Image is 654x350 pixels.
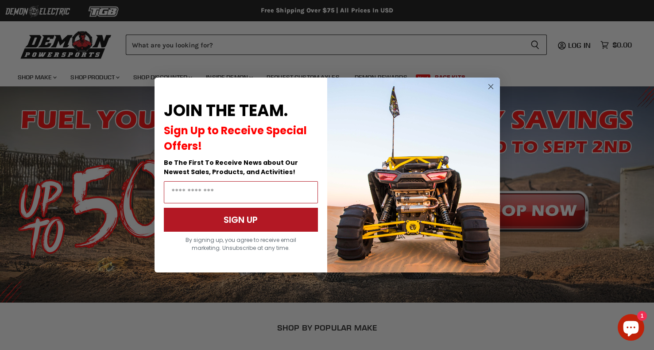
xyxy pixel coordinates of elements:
button: SIGN UP [164,208,318,232]
span: By signing up, you agree to receive email marketing. Unsubscribe at any time. [186,236,296,252]
span: Be The First To Receive News about Our Newest Sales, Products, and Activities! [164,158,298,176]
span: Sign Up to Receive Special Offers! [164,123,307,153]
span: JOIN THE TEAM. [164,99,288,122]
button: Close dialog [485,81,496,92]
input: Email Address [164,181,318,203]
img: a9095488-b6e7-41ba-879d-588abfab540b.jpeg [327,78,500,272]
inbox-online-store-chat: Shopify online store chat [615,314,647,343]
